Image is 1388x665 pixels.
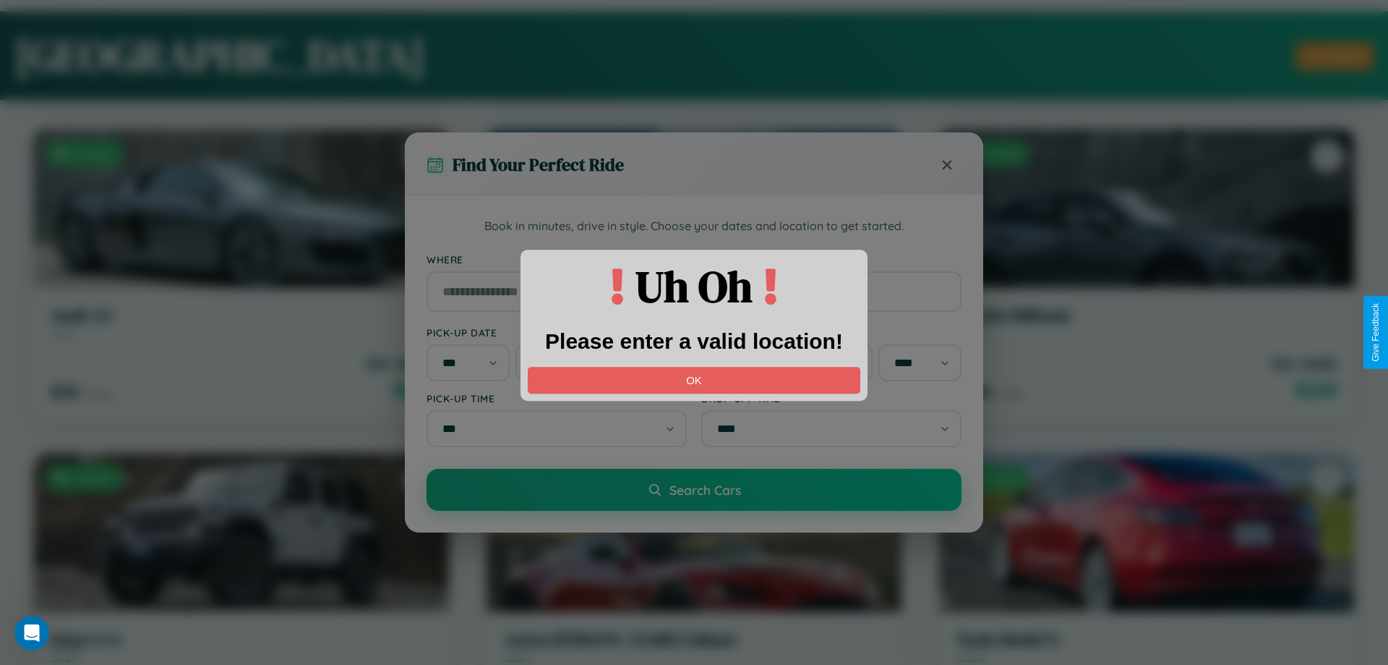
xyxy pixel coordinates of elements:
label: Pick-up Time [427,392,687,404]
h3: Find Your Perfect Ride [453,153,624,177]
label: Drop-off Time [701,392,961,404]
label: Drop-off Date [701,326,961,339]
label: Pick-up Date [427,326,687,339]
label: Where [427,253,961,266]
span: Search Cars [669,482,741,498]
p: Book in minutes, drive in style. Choose your dates and location to get started. [427,217,961,236]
